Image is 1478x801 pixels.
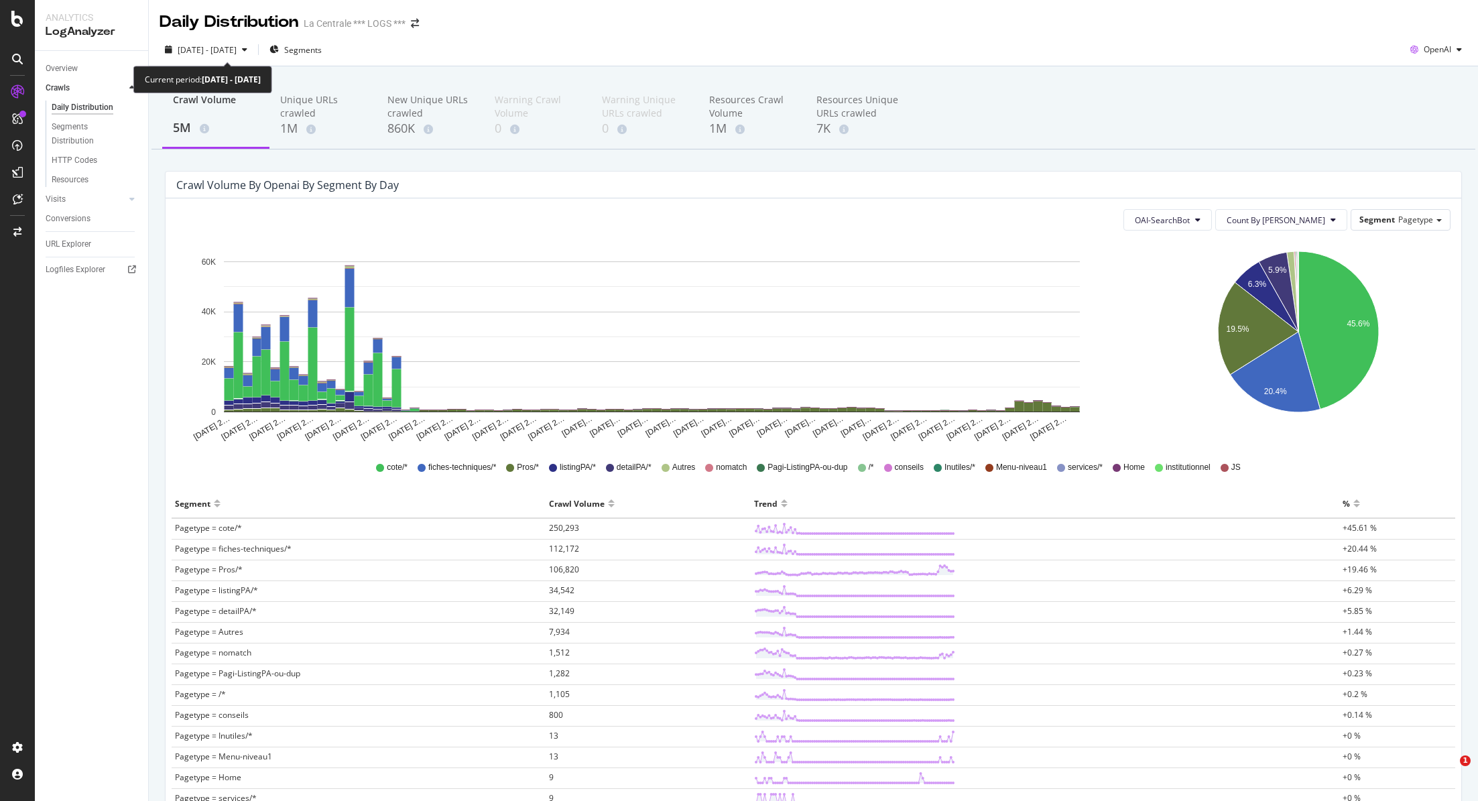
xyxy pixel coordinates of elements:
[428,462,496,473] span: fiches-techniques/*
[173,119,259,137] div: 5M
[411,19,419,28] div: arrow-right-arrow-left
[46,237,139,251] a: URL Explorer
[160,11,298,34] div: Daily Distribution
[1147,241,1451,442] div: A chart.
[1343,709,1372,721] span: +0.14 %
[46,62,139,76] a: Overview
[549,688,570,700] span: 1,105
[549,564,579,575] span: 106,820
[52,173,88,187] div: Resources
[46,81,125,95] a: Crawls
[672,462,696,473] span: Autres
[46,192,66,206] div: Visits
[52,120,139,148] a: Segments Distribution
[175,543,292,554] span: Pagetype = fiches-techniques/*
[549,522,579,534] span: 250,293
[52,173,139,187] a: Resources
[1264,387,1287,397] text: 20.4%
[549,772,554,783] span: 9
[175,626,243,637] span: Pagetype = Autres
[1343,605,1372,617] span: +5.85 %
[175,522,242,534] span: Pagetype = cote/*
[46,212,139,226] a: Conversions
[46,237,91,251] div: URL Explorer
[716,462,747,473] span: nomatch
[264,39,327,60] button: Segments
[549,647,570,658] span: 1,512
[816,120,902,137] div: 7K
[202,257,216,267] text: 60K
[549,605,574,617] span: 32,149
[387,120,473,137] div: 860K
[895,462,924,473] span: conseils
[52,120,126,148] div: Segments Distribution
[602,93,688,120] div: Warning Unique URLs crawled
[709,120,795,137] div: 1M
[1343,543,1377,554] span: +20.44 %
[211,408,216,417] text: 0
[617,462,652,473] span: detailPA/*
[1231,462,1241,473] span: JS
[1343,772,1361,783] span: +0 %
[1432,755,1465,788] iframe: Intercom live chat
[1343,688,1367,700] span: +0.2 %
[1424,44,1451,55] span: OpenAI
[175,730,253,741] span: Pagetype = Inutiles/*
[495,93,580,120] div: Warning Crawl Volume
[1347,319,1370,328] text: 45.6%
[173,93,259,119] div: Crawl Volume
[996,462,1047,473] span: Menu-niveau1
[560,462,596,473] span: listingPA/*
[1135,214,1190,226] span: OAI-SearchBot
[1343,730,1361,741] span: +0 %
[517,462,539,473] span: Pros/*
[944,462,975,473] span: Inutiles/*
[46,263,105,277] div: Logfiles Explorer
[1343,668,1372,679] span: +0.23 %
[160,39,253,60] button: [DATE] - [DATE]
[1248,280,1267,289] text: 6.3%
[1227,214,1325,226] span: Count By Day
[202,357,216,367] text: 20K
[1343,584,1372,596] span: +6.29 %
[1068,462,1103,473] span: services/*
[549,584,574,596] span: 34,542
[1343,626,1372,637] span: +1.44 %
[178,44,237,56] span: [DATE] - [DATE]
[549,543,579,554] span: 112,172
[1227,324,1249,334] text: 19.5%
[549,626,570,637] span: 7,934
[1343,751,1361,762] span: +0 %
[175,751,272,762] span: Pagetype = Menu-niveau1
[549,493,605,514] div: Crawl Volume
[1215,209,1347,231] button: Count By [PERSON_NAME]
[175,688,226,700] span: Pagetype = /*
[1123,462,1145,473] span: Home
[46,263,139,277] a: Logfiles Explorer
[52,153,139,168] a: HTTP Codes
[549,751,558,762] span: 13
[46,11,137,24] div: Analytics
[176,178,399,192] div: Crawl Volume by openai by Segment by Day
[1398,214,1433,225] span: Pagetype
[280,93,366,120] div: Unique URLs crawled
[1123,209,1212,231] button: OAI-SearchBot
[549,668,570,679] span: 1,282
[175,493,210,514] div: Segment
[175,564,243,575] span: Pagetype = Pros/*
[52,101,139,115] a: Daily Distribution
[175,709,249,721] span: Pagetype = conseils
[175,605,257,617] span: Pagetype = detailPA/*
[176,241,1127,442] svg: A chart.
[1343,564,1377,575] span: +19.46 %
[46,24,137,40] div: LogAnalyzer
[1405,39,1467,60] button: OpenAI
[46,62,78,76] div: Overview
[387,93,473,120] div: New Unique URLs crawled
[387,462,408,473] span: cote/*
[1166,462,1211,473] span: institutionnel
[549,709,563,721] span: 800
[52,101,113,115] div: Daily Distribution
[1359,214,1395,225] span: Segment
